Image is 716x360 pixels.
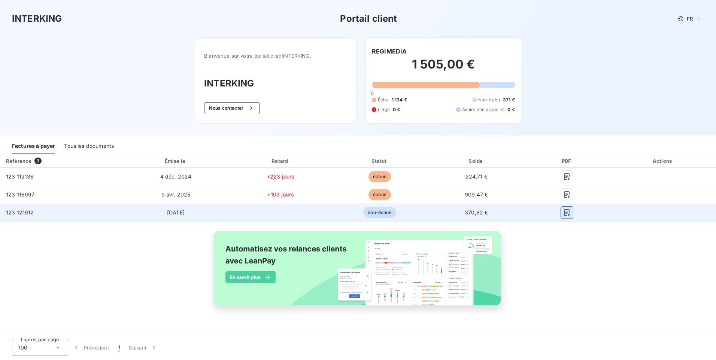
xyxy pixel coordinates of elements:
[6,209,34,216] span: 123 121912
[113,340,124,356] button: 1
[526,157,609,165] div: PDF
[612,157,715,165] div: Actions
[167,209,185,216] span: [DATE]
[687,16,693,22] span: FR
[204,102,260,114] button: Nous contacter
[503,97,515,103] span: 371 €
[392,97,407,103] span: 1 134 €
[160,173,192,180] span: 4 déc. 2024
[207,226,509,318] img: banner
[6,158,31,164] div: Référence
[6,173,34,180] span: 123 112136
[34,158,41,164] span: 3
[372,47,407,56] h6: REGIMEDIA
[204,77,347,90] h3: INTERKING
[378,106,390,113] span: Litige
[462,106,505,113] span: Avoirs non associés
[12,12,62,25] h3: INTERKING
[507,106,515,113] span: 0 €
[118,344,120,351] span: 1
[204,53,347,59] span: Bienvenue sur votre portail client INTERKING .
[267,191,294,198] span: +103 jours
[340,12,397,25] h3: Portail client
[372,57,515,79] h2: 1 505,00 €
[123,157,229,165] div: Émise le
[368,171,391,182] span: échue
[465,173,488,180] span: 224,71 €
[18,344,27,351] span: 100
[12,138,55,154] div: Factures à payer
[465,209,488,216] span: 370,82 €
[371,91,374,97] span: 0
[430,157,523,165] div: Solde
[465,191,488,198] span: 909,47 €
[68,340,113,356] button: Précédent
[393,106,400,113] span: 0 €
[6,191,35,198] span: 123 116997
[332,157,427,165] div: Statut
[368,189,391,200] span: échue
[124,340,162,356] button: Suivant
[363,207,396,218] span: non-échue
[161,191,191,198] span: 9 avr. 2025
[378,97,389,103] span: Échu
[232,157,329,165] div: Retard
[478,97,500,103] span: Non-échu
[267,173,295,180] span: +223 jours
[64,138,114,154] div: Tous les documents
